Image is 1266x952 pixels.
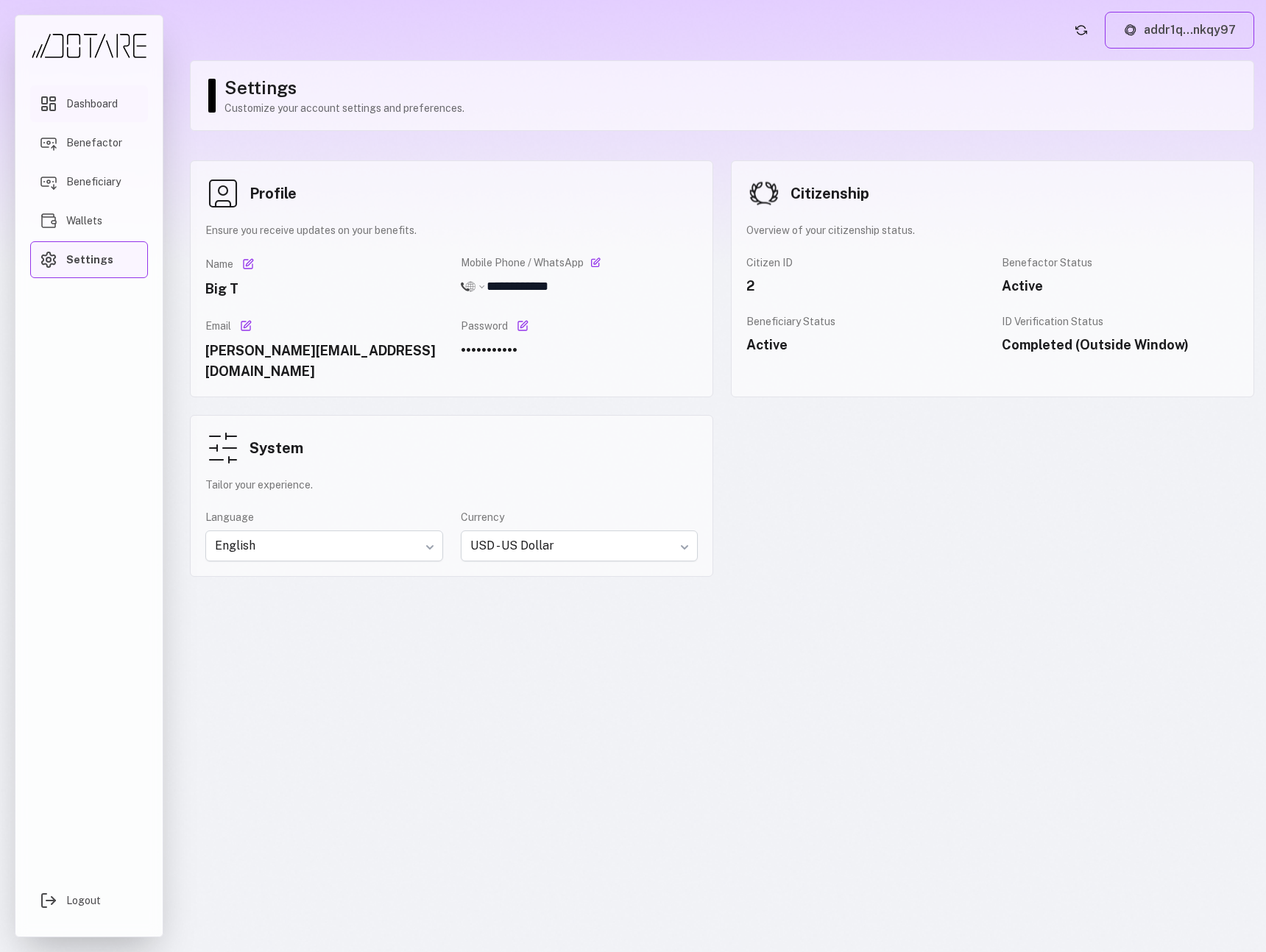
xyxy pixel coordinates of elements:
[66,213,102,228] span: Wallets
[205,430,241,466] img: System
[215,537,434,555] span: English
[1105,12,1254,49] button: addr1q...nkqy97
[66,893,101,908] span: Logout
[1123,23,1138,38] img: Lace logo
[1002,335,1240,355] div: Completed (Outside Window)
[205,279,443,299] div: Big T
[205,176,241,211] img: Profile
[205,530,443,561] button: English
[40,134,57,152] img: Benefactor
[746,276,984,296] div: 2
[461,530,699,561] button: USD - US Dollar
[40,173,57,191] img: Beneficiary
[746,314,984,329] label: Beneficiary Status
[205,510,443,525] label: Language
[1002,314,1103,329] label: ID Verification Status
[205,257,233,271] label: Name
[461,341,699,361] div: •••••••••••
[239,255,257,273] button: Edit
[224,76,1239,99] h1: Settings
[66,135,122,150] span: Benefactor
[461,510,699,525] label: Currency
[250,183,297,204] h2: Profile
[66,252,113,267] span: Settings
[746,223,1239,238] p: Overview of your citizenship status.
[205,223,698,238] p: Ensure you receive updates on your benefits.
[514,317,531,335] button: Edit
[746,255,984,270] label: Citizen ID
[461,255,584,270] label: Mobile Phone / WhatsApp
[205,341,443,382] div: [PERSON_NAME][EMAIL_ADDRESS][DOMAIN_NAME]
[1002,276,1240,296] div: Active
[224,101,1239,116] p: Customize your account settings and preferences.
[461,319,508,333] label: Password
[1002,255,1240,270] label: Benefactor Status
[746,335,984,355] div: Active
[30,33,148,59] img: Dotare Logo
[1069,18,1093,42] button: Refresh account status
[470,537,689,555] span: USD - US Dollar
[40,212,57,230] img: Wallets
[205,477,698,492] p: Tailor your experience.
[205,319,231,333] label: Email
[791,183,869,204] h2: Citizenship
[237,317,255,335] button: Edit
[66,174,121,189] span: Beneficiary
[250,438,303,458] h2: System
[746,176,782,211] img: Laurel
[66,96,118,111] span: Dashboard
